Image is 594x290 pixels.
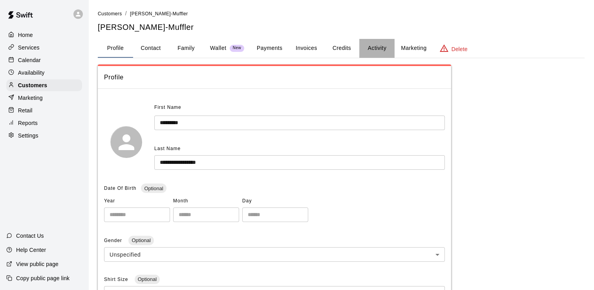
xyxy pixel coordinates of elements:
[18,132,38,139] p: Settings
[98,9,585,18] nav: breadcrumb
[18,31,33,39] p: Home
[16,246,46,254] p: Help Center
[6,130,82,141] a: Settings
[6,92,82,104] a: Marketing
[98,22,585,33] h5: [PERSON_NAME]-Muffler
[125,9,127,18] li: /
[16,274,69,282] p: Copy public page link
[18,94,43,102] p: Marketing
[242,195,308,207] span: Day
[98,10,122,17] a: Customers
[6,117,82,129] a: Reports
[104,72,445,83] span: Profile
[250,39,289,58] button: Payments
[324,39,359,58] button: Credits
[128,237,154,243] span: Optional
[104,277,130,282] span: Shirt Size
[210,44,227,52] p: Wallet
[168,39,204,58] button: Family
[6,29,82,41] a: Home
[154,146,181,151] span: Last Name
[16,232,44,240] p: Contact Us
[395,39,433,58] button: Marketing
[98,11,122,17] span: Customers
[18,69,45,77] p: Availability
[18,56,41,64] p: Calendar
[135,276,160,282] span: Optional
[104,185,136,191] span: Date Of Birth
[18,81,47,89] p: Customers
[6,54,82,66] a: Calendar
[141,185,166,191] span: Optional
[130,11,188,17] span: [PERSON_NAME]-Muffler
[173,195,239,207] span: Month
[133,39,168,58] button: Contact
[451,45,468,53] p: Delete
[98,39,133,58] button: Profile
[154,101,181,114] span: First Name
[289,39,324,58] button: Invoices
[104,238,124,243] span: Gender
[359,39,395,58] button: Activity
[18,119,38,127] p: Reports
[18,106,33,114] p: Retail
[230,46,244,51] span: New
[6,42,82,53] a: Services
[16,260,58,268] p: View public page
[6,67,82,79] a: Availability
[98,39,585,58] div: basic tabs example
[104,195,170,207] span: Year
[18,44,40,51] p: Services
[6,105,82,116] a: Retail
[104,247,445,262] div: Unspecified
[6,79,82,91] a: Customers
